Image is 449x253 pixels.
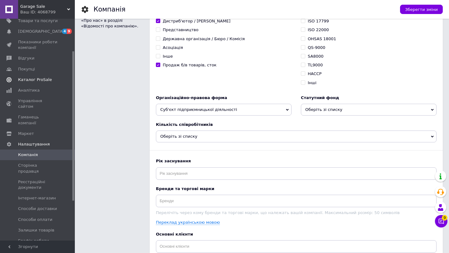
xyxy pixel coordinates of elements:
[156,195,437,207] input: Бренди
[301,95,437,101] b: Статутний фонд
[18,195,56,201] span: Інтернет-магазин
[156,158,437,164] b: Рік заснування
[18,152,38,158] span: Компанія
[18,141,50,147] span: Налаштування
[308,18,329,24] div: ISO 17799
[435,215,447,227] button: Чат з покупцем9
[160,107,237,112] span: Суб'єкт підприємницької діяльності
[308,80,316,86] div: Інші
[305,107,342,112] span: Оберіть зі списку
[156,220,220,225] a: Переклад українською мовою
[163,54,173,59] div: Інше
[156,167,437,180] input: Рік заснування
[18,39,58,50] span: Показники роботи компанії
[18,55,34,61] span: Відгуки
[400,5,443,14] button: Зберегти зміни
[405,7,438,12] span: Зберегти зміни
[18,238,49,244] span: Графік роботи
[156,186,437,192] b: Бренди та торгові марки
[20,4,67,9] span: Garage Sale
[18,206,57,212] span: Способи доставки
[156,95,292,101] b: Організаційно-правова форма
[308,45,325,50] div: QS-9000
[67,29,72,34] span: 9
[308,36,336,42] div: OHSAS 18001
[308,54,323,59] div: SA8000
[18,179,58,190] span: Реєстраційні документи
[156,122,437,127] b: Кількість співробітників
[442,215,447,221] span: 9
[18,217,52,222] span: Способи оплати
[18,163,58,174] span: Сторінка продавця
[156,240,437,253] input: Основні клієнти
[308,71,321,77] div: HACCP
[308,62,323,68] div: TL9000
[18,98,58,109] span: Управління сайтом
[163,45,183,50] div: Асоціація
[18,227,54,233] span: Залишки товарів
[94,6,125,13] h1: Компанія
[163,27,198,33] div: Представництво
[18,131,34,136] span: Маркет
[18,29,64,34] span: [DEMOGRAPHIC_DATA]
[62,29,67,34] span: 4
[156,210,437,215] p: Перелічіть через кому бренди та торгові марки, що належать вашій компанії. Максимальний розмір: 5...
[18,66,35,72] span: Покупці
[160,134,197,139] span: Оберіть зі списку
[163,62,216,68] div: Продаж б/в товарів, сток
[163,36,245,42] div: Державна організація / Бюро / Комісія
[18,114,58,126] span: Гаманець компанії
[18,88,40,93] span: Аналітика
[156,232,437,237] b: Основні клієнти
[18,77,52,83] span: Каталог ProSale
[18,18,58,24] span: Товари та послуги
[6,6,274,13] body: Редактор, 12BE4C8A-4C3B-4593-A21C-F5251C3E26CA
[20,9,75,15] div: Ваш ID: 4068799
[163,18,230,24] div: Дистриб'ютор / [PERSON_NAME]
[308,27,329,33] div: ISO 22000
